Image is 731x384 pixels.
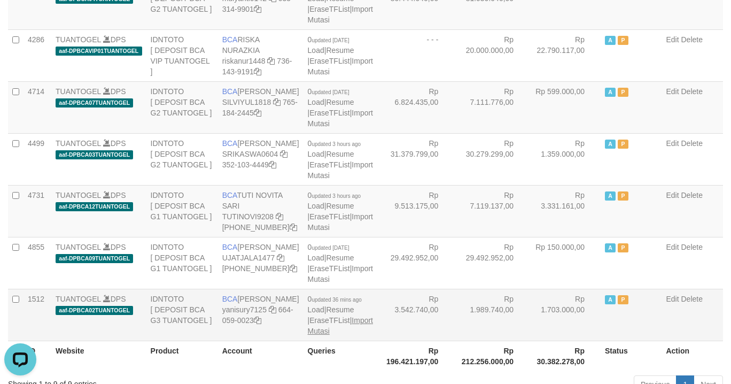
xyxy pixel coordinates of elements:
td: Rp 1.703.000,00 [530,289,601,341]
a: Copy 4062238953 to clipboard [290,264,297,273]
a: Copy 5665095298 to clipboard [290,223,297,232]
td: [PERSON_NAME] 765-184-2445 [218,81,304,133]
td: Rp 7.119.137,00 [454,185,530,237]
span: updated 36 mins ago [312,297,361,303]
a: TUANTOGEL [56,295,101,303]
a: SILVIYUL1818 [222,98,271,106]
a: yanisury7125 [222,305,267,314]
a: Load [308,150,324,158]
td: Rp 20.000.000,00 [454,29,530,81]
a: Edit [666,87,679,96]
td: IDNTOTO [ DEPOSIT BCA G3 TUANTOGEL ] [146,289,218,341]
a: SRIKASWA0604 [222,150,278,158]
td: IDNTOTO [ DEPOSIT BCA G2 TUANTOGEL ] [146,81,218,133]
td: Rp 3.331.161,00 [530,185,601,237]
td: DPS [51,81,146,133]
a: Import Mutasi [308,57,373,76]
a: Delete [681,243,702,251]
td: RISKA NURAZKIA 736-143-9191 [218,29,304,81]
td: DPS [51,185,146,237]
th: Rp 30.382.278,00 [530,341,601,371]
a: TUTINOVI9208 [222,212,274,221]
span: BCA [222,139,238,148]
span: | | | [308,191,373,232]
th: Rp 212.256.000,00 [454,341,530,371]
span: aaf-DPBCA12TUANTOGEL [56,202,133,211]
td: DPS [51,133,146,185]
a: Import Mutasi [308,212,373,232]
th: Queries [304,341,379,371]
a: Edit [666,243,679,251]
a: Delete [681,295,702,303]
a: TUANTOGEL [56,35,101,44]
td: Rp 6.824.435,00 [379,81,454,133]
span: Paused [618,191,628,201]
a: Delete [681,35,702,44]
a: UJATJALA1477 [222,254,275,262]
span: updated 3 hours ago [312,141,361,147]
a: EraseTFList [309,57,349,65]
a: Resume [326,46,354,55]
td: 4714 [24,81,51,133]
a: TUANTOGEL [56,87,101,96]
span: 0 [308,87,349,96]
span: Active [605,243,616,252]
span: Paused [618,295,628,304]
td: [PERSON_NAME] 664-059-0023 [218,289,304,341]
span: 0 [308,295,362,303]
span: aaf-DPBCAVIP01TUANTOGEL [56,47,142,56]
span: | | | [308,35,373,76]
span: BCA [222,295,238,303]
a: EraseTFList [309,316,349,325]
a: EraseTFList [309,109,349,117]
span: updated [DATE] [312,245,349,251]
td: 4731 [24,185,51,237]
td: Rp 1.989.740,00 [454,289,530,341]
a: riskanur1448 [222,57,266,65]
td: Rp 22.790.117,00 [530,29,601,81]
span: Paused [618,88,628,97]
td: Rp 1.359.000,00 [530,133,601,185]
a: Import Mutasi [308,316,373,335]
span: Paused [618,243,628,252]
td: Rp 3.542.740,00 [379,289,454,341]
a: Edit [666,35,679,44]
a: Delete [681,139,702,148]
a: Copy UJATJALA1477 to clipboard [277,254,284,262]
span: 0 [308,35,349,44]
td: Rp 150.000,00 [530,237,601,289]
td: DPS [51,237,146,289]
td: IDNTOTO [ DEPOSIT BCA G2 TUANTOGEL ] [146,133,218,185]
a: Copy yanisury7125 to clipboard [269,305,276,314]
a: EraseTFList [309,160,349,169]
span: BCA [222,87,238,96]
span: updated [DATE] [312,37,349,43]
span: Paused [618,36,628,45]
a: Import Mutasi [308,109,373,128]
span: aaf-DPBCA07TUANTOGEL [56,98,133,107]
a: EraseTFList [309,5,349,13]
a: EraseTFList [309,264,349,273]
a: Load [308,46,324,55]
span: Active [605,191,616,201]
span: | | | [308,295,373,335]
td: 1512 [24,289,51,341]
a: Import Mutasi [308,160,373,180]
a: Resume [326,305,354,314]
a: Edit [666,139,679,148]
button: Open LiveChat chat widget [4,4,36,36]
a: Edit [666,191,679,199]
span: Paused [618,140,628,149]
span: BCA [222,243,238,251]
th: Action [662,341,723,371]
span: aaf-DPBCA09TUANTOGEL [56,254,133,263]
a: Resume [326,202,354,210]
span: | | | [308,243,373,283]
span: BCA [222,35,238,44]
th: Rp 196.421.197,00 [379,341,454,371]
span: aaf-DPBCA03TUANTOGEL [56,150,133,159]
a: Resume [326,150,354,158]
a: TUANTOGEL [56,243,101,251]
td: - - - [379,29,454,81]
a: Load [308,254,324,262]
